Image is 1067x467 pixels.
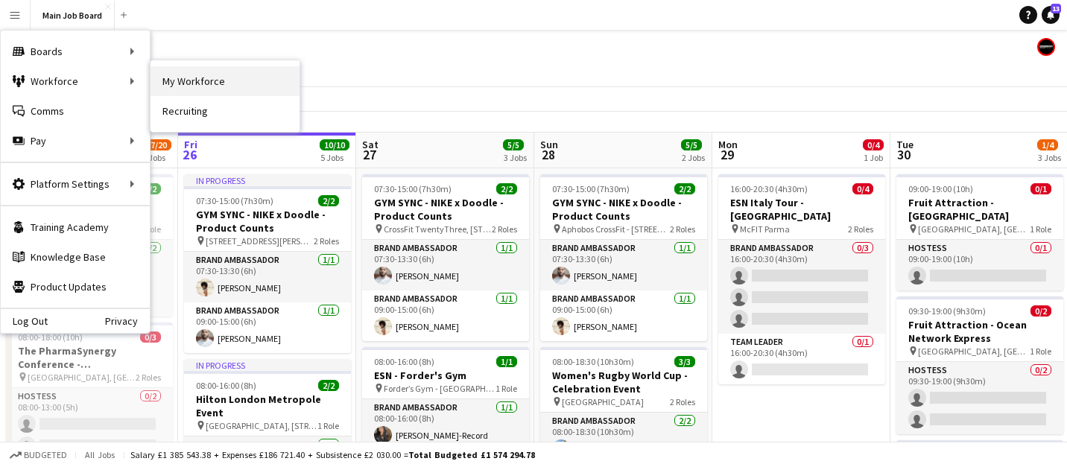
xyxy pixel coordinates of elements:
span: [GEOGRAPHIC_DATA], [GEOGRAPHIC_DATA] [28,372,136,383]
app-card-role: Brand Ambassador1/109:00-15:00 (6h)[PERSON_NAME] [184,302,351,353]
a: Privacy [105,315,150,327]
app-card-role: Team Leader0/116:00-20:30 (4h30m) [718,334,885,384]
div: Platform Settings [1,169,150,199]
button: Main Job Board [31,1,115,30]
span: Sun [540,138,558,151]
span: 0/2 [1030,305,1051,317]
span: 13 [1051,4,1061,13]
div: 9 Jobs [142,152,171,163]
app-user-avatar: experience staff [1037,38,1055,56]
div: Salary £1 385 543.38 + Expenses £186 721.40 + Subsistence £2 030.00 = [130,449,535,460]
app-card-role: Brand Ambassador1/109:00-15:00 (6h)[PERSON_NAME] [362,290,529,341]
span: [GEOGRAPHIC_DATA] [562,396,644,407]
span: McFIT Parma [740,223,790,235]
span: 2/2 [318,380,339,391]
div: 1 Job [864,152,883,163]
span: 08:00-16:00 (8h) [374,356,434,367]
app-job-card: In progress07:30-15:00 (7h30m)2/2GYM SYNC - NIKE x Doodle - Product Counts [STREET_ADDRESS][PERSO... [184,174,351,353]
app-card-role: Hostess0/208:00-13:00 (5h) [6,388,173,460]
span: 29 [716,146,738,163]
span: Mon [718,138,738,151]
span: 5/5 [681,139,702,150]
a: Log Out [1,315,48,327]
span: [STREET_ADDRESS][PERSON_NAME] [206,235,314,247]
app-card-role: Brand Ambassador0/316:00-20:30 (4h30m) [718,240,885,334]
span: Sat [362,138,379,151]
span: 07:30-15:00 (7h30m) [374,183,452,194]
div: Boards [1,36,150,66]
div: 2 Jobs [682,152,705,163]
button: Budgeted [7,447,69,463]
span: 08:00-18:30 (10h30m) [552,356,634,367]
span: 0/4 [852,183,873,194]
h3: Fruit Attraction - [GEOGRAPHIC_DATA] [896,196,1063,223]
div: In progress [184,359,351,371]
div: 3 Jobs [504,152,527,163]
a: Training Academy [1,212,150,242]
span: 27 [360,146,379,163]
span: 0/4 [863,139,884,150]
app-job-card: 07:30-15:00 (7h30m)2/2GYM SYNC - NIKE x Doodle - Product Counts CrossFit TwentyThree, [STREET_ADD... [362,174,529,341]
app-card-role: Hostess0/209:30-19:00 (9h30m) [896,362,1063,434]
span: 2/2 [318,195,339,206]
div: Workforce [1,66,150,96]
span: 07:30-15:00 (7h30m) [196,195,273,206]
app-job-card: 09:00-19:00 (10h)0/1Fruit Attraction - [GEOGRAPHIC_DATA] [GEOGRAPHIC_DATA], [GEOGRAPHIC_DATA]1 Ro... [896,174,1063,290]
span: 2 Roles [136,372,161,383]
span: 1/1 [496,356,517,367]
span: 1 Role [1030,223,1051,235]
a: Recruiting [151,96,300,126]
span: 1 Role [317,420,339,431]
a: Comms [1,96,150,126]
span: 2/2 [496,183,517,194]
h3: Hilton London Metropole Event [184,393,351,419]
h3: Fruit Attraction - Ocean Network Express [896,318,1063,345]
span: 16:00-20:30 (4h30m) [730,183,808,194]
span: Aphobos CrossFit - [STREET_ADDRESS][PERSON_NAME][PERSON_NAME] [562,223,670,235]
span: [GEOGRAPHIC_DATA], [GEOGRAPHIC_DATA] [918,346,1030,357]
app-job-card: 16:00-20:30 (4h30m)0/4ESN Italy Tour - [GEOGRAPHIC_DATA] McFIT Parma2 RolesBrand Ambassador0/316:... [718,174,885,384]
span: 2 Roles [848,223,873,235]
app-job-card: 07:30-15:00 (7h30m)2/2GYM SYNC - NIKE x Doodle - Product Counts Aphobos CrossFit - [STREET_ADDRES... [540,174,707,341]
a: 13 [1042,6,1060,24]
div: In progress [184,174,351,186]
h3: The PharmaSynergy Conference - [GEOGRAPHIC_DATA] [6,344,173,371]
span: 10/10 [320,139,349,150]
app-card-role: Hostess0/109:00-19:00 (10h) [896,240,1063,290]
span: 08:00-16:00 (8h) [196,380,256,391]
a: Product Updates [1,272,150,302]
span: 08:00-18:00 (10h) [18,331,83,343]
span: 1 Role [1030,346,1051,357]
h3: ESN - Forder's Gym [362,369,529,382]
app-card-role: Brand Ambassador1/107:30-13:30 (6h)[PERSON_NAME] [362,240,529,290]
span: 2 Roles [670,223,695,235]
span: 28 [538,146,558,163]
span: CrossFit TwentyThree, [STREET_ADDRESS] [384,223,492,235]
app-job-card: 08:00-16:00 (8h)1/1ESN - Forder's Gym Forder’s Gym - [GEOGRAPHIC_DATA] 9DB1 RoleBrand Ambassador1... [362,347,529,450]
div: 5 Jobs [320,152,349,163]
app-job-card: 09:30-19:00 (9h30m)0/2Fruit Attraction - Ocean Network Express [GEOGRAPHIC_DATA], [GEOGRAPHIC_DAT... [896,296,1063,434]
h3: GYM SYNC - NIKE x Doodle - Product Counts [184,208,351,235]
span: 2/2 [674,183,695,194]
span: 26 [182,146,197,163]
span: 2 Roles [314,235,339,247]
h3: Women's Rugby World Cup - Celebration Event [540,369,707,395]
span: 2 Roles [492,223,517,235]
span: 09:30-19:00 (9h30m) [908,305,986,317]
span: 30 [894,146,914,163]
span: 2 Roles [670,396,695,407]
span: 0/3 [140,331,161,343]
span: Fri [184,138,197,151]
app-card-role: Brand Ambassador1/109:00-15:00 (6h)[PERSON_NAME] [540,290,707,341]
span: All jobs [82,449,118,460]
span: Forder’s Gym - [GEOGRAPHIC_DATA] 9DB [384,383,495,394]
span: Total Budgeted £1 574 294.78 [408,449,535,460]
span: [GEOGRAPHIC_DATA], [GEOGRAPHIC_DATA] [918,223,1030,235]
span: Budgeted [24,450,67,460]
a: My Workforce [151,66,300,96]
span: [GEOGRAPHIC_DATA], [STREET_ADDRESS] [206,420,317,431]
span: 3/3 [674,356,695,367]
